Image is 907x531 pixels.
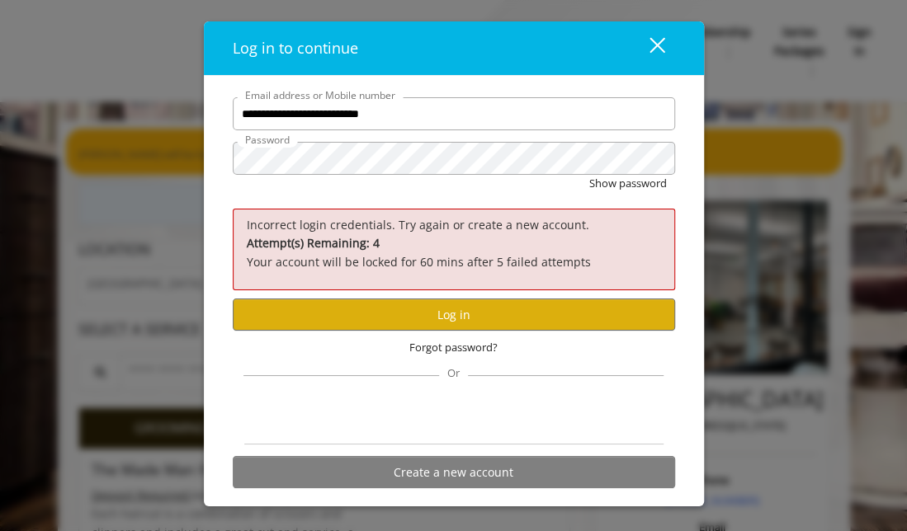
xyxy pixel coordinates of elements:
label: Password [237,132,298,148]
span: Or [439,365,468,380]
div: close dialog [631,36,664,61]
input: Email address or Mobile number [233,97,675,130]
input: Password [233,142,675,175]
label: Email address or Mobile number [237,87,404,103]
button: Log in [233,298,675,331]
span: Incorrect login credentials. Try again or create a new account. [247,217,589,233]
span: Forgot password? [409,339,498,356]
button: Create a new account [233,456,675,488]
button: Show password [589,175,667,192]
p: Your account will be locked for 60 mins after 5 failed attempts [247,234,661,271]
button: close dialog [619,31,675,65]
iframe: Sign in with Google Button [370,397,537,434]
span: Log in to continue [233,38,358,58]
b: Attempt(s) Remaining: 4 [247,235,380,251]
